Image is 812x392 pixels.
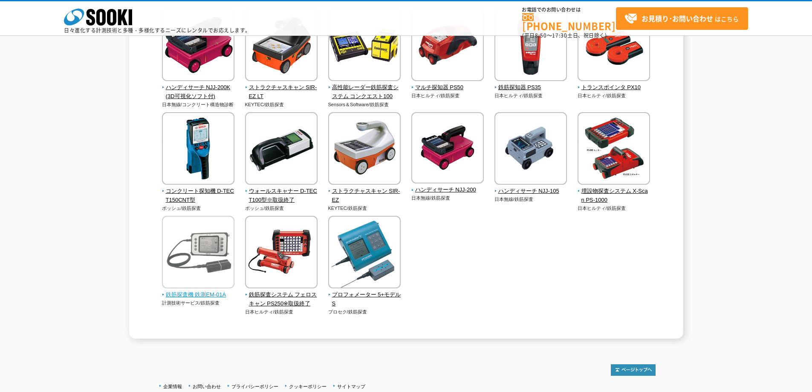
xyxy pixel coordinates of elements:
[162,282,235,299] a: 鉄筋探査機 鉄測EM-01A
[245,75,318,101] a: ストラクチャスキャン SIR-EZ LT
[162,83,235,101] span: ハンディサーチ NJJ-200K(3D可視化ソフト付)
[162,205,235,212] p: ボッシュ/鉄筋探査
[494,83,567,92] span: 鉄筋探知器 PS35
[162,290,235,299] span: 鉄筋探査機 鉄測EM-01A
[193,384,221,389] a: お問い合わせ
[578,205,650,212] p: 日本ヒルティ/鉄筋探査
[245,179,318,204] a: ウォールスキャナー D-TECT100型※取扱終了
[552,32,567,39] span: 17:30
[494,196,567,203] p: 日本無線/鉄筋探査
[162,187,235,205] span: コンクリート探知機 D-TECT150CNT型
[578,9,650,83] img: トランスポインタ PX10
[578,92,650,99] p: 日本ヒルティ/鉄筋探査
[494,179,567,196] a: ハンディサーチ NJJ-105
[163,384,182,389] a: 企業情報
[231,384,278,389] a: プライバシーポリシー
[245,205,318,212] p: ボッシュ/鉄筋探査
[578,187,650,205] span: 埋設物探査システム X-Scan PS-1000
[494,9,567,83] img: 鉄筋探知器 PS35
[411,186,484,195] span: ハンディサーチ NJJ-200
[245,101,318,108] p: KEYTEC/鉄筋探査
[328,187,401,205] span: ストラクチャスキャン SIR-EZ
[411,75,484,92] a: マルチ探知器 PS50
[411,178,484,195] a: ハンディサーチ NJJ-200
[624,12,739,25] span: はこちら
[328,205,401,212] p: KEYTEC/鉄筋探査
[328,75,401,101] a: 高性能レーダー鉄筋探査システム コンクエスト100
[616,7,748,30] a: お見積り･お問い合わせはこちら
[522,13,616,31] a: [PHONE_NUMBER]
[494,187,567,196] span: ハンディサーチ NJJ-105
[245,282,318,308] a: 鉄筋探査システム フェロスキャン PS250※取扱終了
[162,216,234,290] img: 鉄筋探査機 鉄測EM-01A
[578,75,650,92] a: トランスポインタ PX10
[245,112,318,187] img: ウォールスキャナー D-TECT100型※取扱終了
[494,92,567,99] p: 日本ヒルティ/鉄筋探査
[411,9,484,83] img: マルチ探知器 PS50
[162,101,235,108] p: 日本無線/コンクリート構造物診断
[337,384,365,389] a: サイトマップ
[494,75,567,92] a: 鉄筋探知器 PS35
[411,112,484,186] img: ハンディサーチ NJJ-200
[328,282,401,308] a: プロフォメーター 5+モデルS
[162,179,235,204] a: コンクリート探知機 D-TECT150CNT型
[289,384,327,389] a: クッキーポリシー
[328,216,401,290] img: プロフォメーター 5+モデルS
[328,308,401,316] p: プロセク/鉄筋探査
[642,13,713,23] strong: お見積り･お問い合わせ
[578,83,650,92] span: トランスポインタ PX10
[411,83,484,92] span: マルチ探知器 PS50
[245,83,318,101] span: ストラクチャスキャン SIR-EZ LT
[162,112,234,187] img: コンクリート探知機 D-TECT150CNT型
[328,179,401,204] a: ストラクチャスキャン SIR-EZ
[578,112,650,187] img: 埋設物探査システム X-Scan PS-1000
[328,112,401,187] img: ストラクチャスキャン SIR-EZ
[522,7,616,12] span: お電話でのお問い合わせは
[245,308,318,316] p: 日本ヒルティ/鉄筋探査
[162,299,235,307] p: 計測技術サービス/鉄筋探査
[328,101,401,108] p: Sensors＆Software/鉄筋探査
[64,28,251,33] p: 日々進化する計測技術と多種・多様化するニーズにレンタルでお応えします。
[411,92,484,99] p: 日本ヒルティ/鉄筋探査
[328,9,401,83] img: 高性能レーダー鉄筋探査システム コンクエスト100
[162,75,235,101] a: ハンディサーチ NJJ-200K(3D可視化ソフト付)
[411,195,484,202] p: 日本無線/鉄筋探査
[245,216,318,290] img: 鉄筋探査システム フェロスキャン PS250※取扱終了
[578,179,650,204] a: 埋設物探査システム X-Scan PS-1000
[162,9,234,83] img: ハンディサーチ NJJ-200K(3D可視化ソフト付)
[245,290,318,308] span: 鉄筋探査システム フェロスキャン PS250※取扱終了
[245,9,318,83] img: ストラクチャスキャン SIR-EZ LT
[328,83,401,101] span: 高性能レーダー鉄筋探査システム コンクエスト100
[611,364,656,376] img: トップページへ
[494,112,567,187] img: ハンディサーチ NJJ-105
[328,290,401,308] span: プロフォメーター 5+モデルS
[245,187,318,205] span: ウォールスキャナー D-TECT100型※取扱終了
[535,32,547,39] span: 8:50
[522,32,607,39] span: (平日 ～ 土日、祝日除く)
